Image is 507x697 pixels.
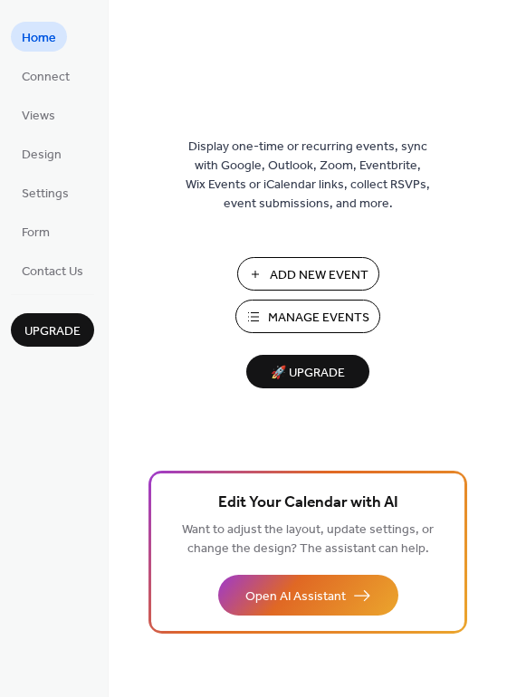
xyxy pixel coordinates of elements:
[11,61,81,91] a: Connect
[182,518,434,561] span: Want to adjust the layout, update settings, or change the design? The assistant can help.
[218,491,398,516] span: Edit Your Calendar with AI
[268,309,369,328] span: Manage Events
[11,255,94,285] a: Contact Us
[270,266,368,285] span: Add New Event
[11,22,67,52] a: Home
[11,177,80,207] a: Settings
[186,138,430,214] span: Display one-time or recurring events, sync with Google, Outlook, Zoom, Eventbrite, Wix Events or ...
[24,322,81,341] span: Upgrade
[22,224,50,243] span: Form
[22,68,70,87] span: Connect
[11,138,72,168] a: Design
[22,29,56,48] span: Home
[257,361,359,386] span: 🚀 Upgrade
[246,355,369,388] button: 🚀 Upgrade
[22,107,55,126] span: Views
[22,185,69,204] span: Settings
[235,300,380,333] button: Manage Events
[22,263,83,282] span: Contact Us
[11,216,61,246] a: Form
[11,313,94,347] button: Upgrade
[22,146,62,165] span: Design
[11,100,66,129] a: Views
[237,257,379,291] button: Add New Event
[218,575,398,616] button: Open AI Assistant
[245,587,346,606] span: Open AI Assistant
